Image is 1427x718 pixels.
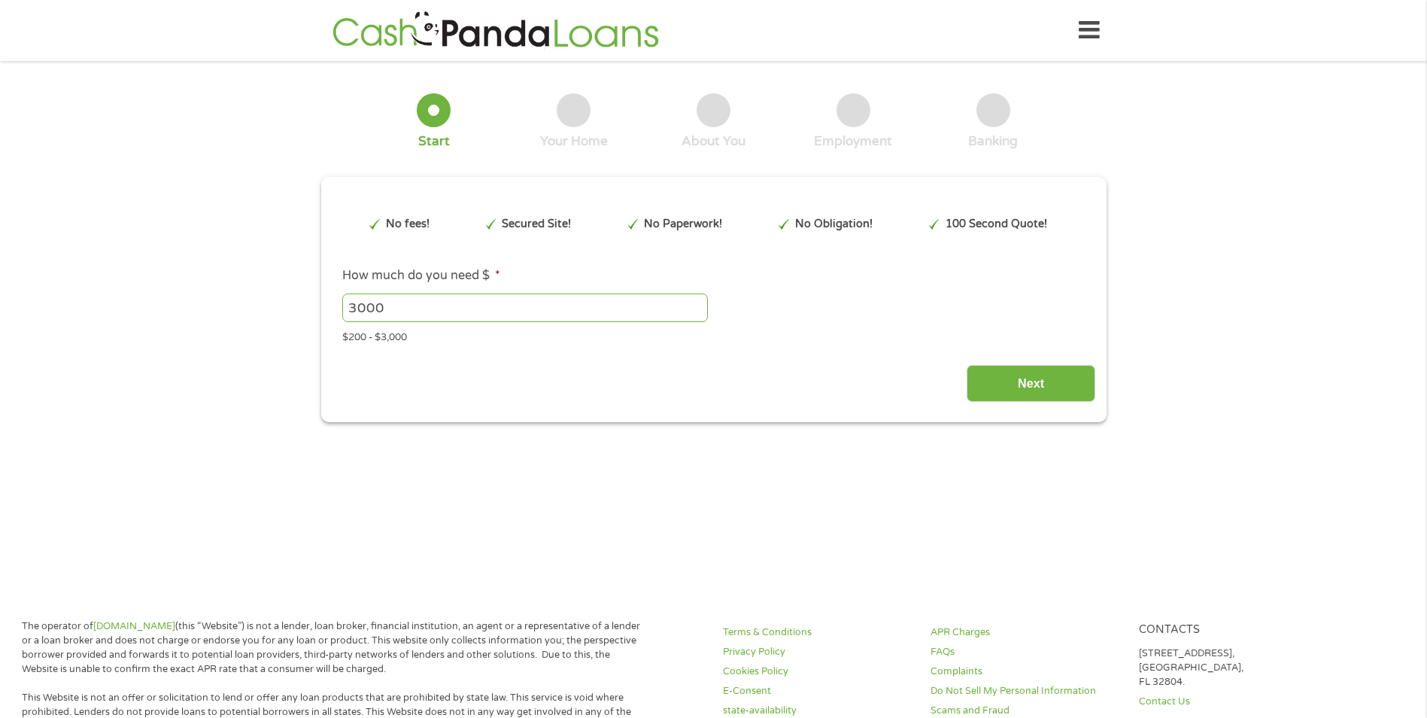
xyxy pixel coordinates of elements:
a: Terms & Conditions [723,625,912,640]
div: About You [682,133,745,150]
p: Secured Site! [502,216,571,233]
a: [DOMAIN_NAME] [93,620,175,632]
a: Complaints [931,665,1120,679]
div: Employment [814,133,892,150]
a: Do Not Sell My Personal Information [931,684,1120,698]
h4: Contacts [1139,623,1328,637]
a: Contact Us [1139,695,1328,709]
p: 100 Second Quote! [946,216,1047,233]
p: No fees! [386,216,430,233]
p: No Paperwork! [644,216,722,233]
div: Banking [968,133,1018,150]
a: Privacy Policy [723,645,912,659]
div: $200 - $3,000 [342,325,1084,345]
a: Cookies Policy [723,665,912,679]
div: Your Home [540,133,608,150]
input: Next [967,365,1095,402]
img: GetLoanNow Logo [328,9,663,52]
a: APR Charges [931,625,1120,640]
a: E-Consent [723,684,912,698]
label: How much do you need $ [342,268,500,284]
a: FAQs [931,645,1120,659]
div: Start [418,133,450,150]
p: The operator of (this “Website”) is not a lender, loan broker, financial institution, an agent or... [22,619,646,677]
p: No Obligation! [795,216,873,233]
p: [STREET_ADDRESS], [GEOGRAPHIC_DATA], FL 32804. [1139,647,1328,689]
